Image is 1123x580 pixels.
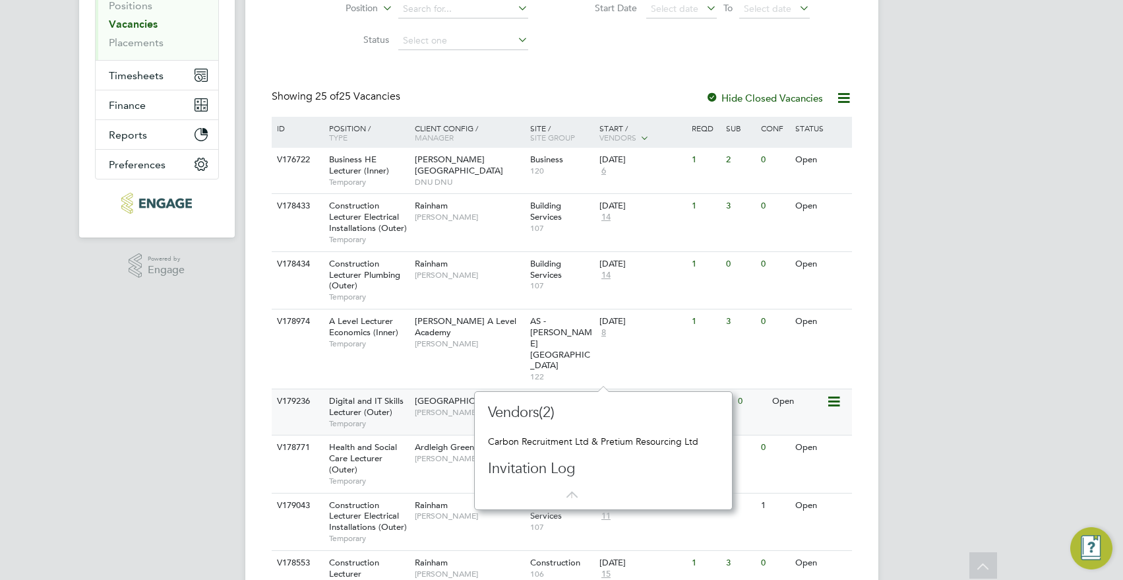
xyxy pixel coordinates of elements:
span: Temporary [329,177,408,187]
span: Timesheets [109,69,164,82]
div: [DATE] [599,259,685,270]
div: V178434 [274,252,320,276]
span: Temporary [329,292,408,302]
div: V176722 [274,148,320,172]
span: Powered by [148,253,185,265]
a: Go to home page [95,193,219,214]
button: Preferences [96,150,218,179]
div: 0 [758,309,792,334]
span: 6 [599,166,608,177]
label: Position [302,2,378,15]
span: 122 [530,371,593,382]
span: [PERSON_NAME][GEOGRAPHIC_DATA] [415,154,503,176]
span: Business [530,154,563,165]
span: Temporary [329,234,408,245]
span: Health and Social Care Lecturer (Outer) [329,441,397,475]
div: [DATE] [599,316,685,327]
div: Carbon Recruitment Ltd & Pretium Resourcing Ltd [488,435,719,447]
div: 1 [688,252,723,276]
a: Vacancies [109,18,158,30]
h3: Vendors(2) [488,403,719,422]
input: Select one [398,32,528,50]
span: 25 Vacancies [315,90,400,103]
span: [PERSON_NAME] [415,407,524,418]
span: Preferences [109,158,166,171]
div: Open [792,309,849,334]
div: 3 [723,494,757,518]
span: Rainham [415,258,448,269]
span: Finance [109,99,146,112]
span: 14 [599,270,613,281]
div: 0 [758,252,792,276]
span: 14 [599,212,613,223]
button: Engage Resource Center [1070,527,1112,569]
div: 0 [735,389,769,414]
div: 1 [688,148,723,172]
div: V178553 [274,551,320,575]
div: V178771 [274,435,320,460]
div: V179043 [274,494,320,518]
div: 0 [758,551,792,575]
div: Open [792,494,849,518]
div: Sub [723,117,757,139]
span: 25 of [315,90,339,103]
button: Timesheets [96,61,218,90]
span: Select date [744,3,791,15]
div: 0 [758,194,792,218]
span: 11 [599,511,613,522]
div: 0 [700,389,734,414]
span: Building Services [530,258,562,280]
span: 107 [530,223,593,234]
span: 106 [530,569,593,579]
div: Open [792,194,849,218]
a: Placements [109,36,164,49]
label: Hide Closed Vacancies [706,92,823,104]
span: AS - [PERSON_NAME][GEOGRAPHIC_DATA] [530,315,592,371]
div: Status [792,117,849,139]
div: 3 [723,194,757,218]
span: Construction Lecturer Electrical Installations (Outer) [329,200,407,234]
span: Select date [651,3,698,15]
div: [DATE] [599,201,685,212]
div: 0 [723,252,757,276]
span: Site Group [530,132,575,143]
div: Conf [758,117,792,139]
div: Showing [272,90,403,104]
div: ID [274,117,320,139]
span: [PERSON_NAME] A Level Academy [415,315,516,338]
div: Open [792,551,849,575]
span: Temporary [329,338,408,349]
div: 2 [723,435,757,460]
div: V178433 [274,194,320,218]
div: Open [769,389,826,414]
span: 120 [530,166,593,176]
div: V179236 [274,389,320,414]
span: Ardleigh Green [415,441,474,453]
span: Construction Lecturer Plumbing (Outer) [329,258,400,292]
span: 15 [599,569,613,580]
div: Open [792,252,849,276]
span: Building Services [530,200,562,222]
div: 2 [723,148,757,172]
span: Construction [530,557,580,568]
div: Site / [527,117,596,148]
span: Rainham [415,499,448,511]
span: [PERSON_NAME] [415,511,524,521]
span: 107 [530,522,593,532]
span: Temporary [329,533,408,544]
span: 107 [530,280,593,291]
h3: Invitation Log [488,459,719,478]
span: Building Services [530,499,562,522]
span: Vendors [599,132,636,143]
label: Start Date [561,2,637,14]
div: 1 [758,494,792,518]
span: [GEOGRAPHIC_DATA] [415,395,503,406]
span: Rainham [415,557,448,568]
span: Engage [148,265,185,276]
div: Reqd [688,117,723,139]
span: DNU DNU [415,177,524,187]
span: Digital and IT Skills Lecturer (Outer) [329,395,404,418]
div: 0 [758,435,792,460]
div: 3 [723,551,757,575]
div: 1 [665,389,700,414]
